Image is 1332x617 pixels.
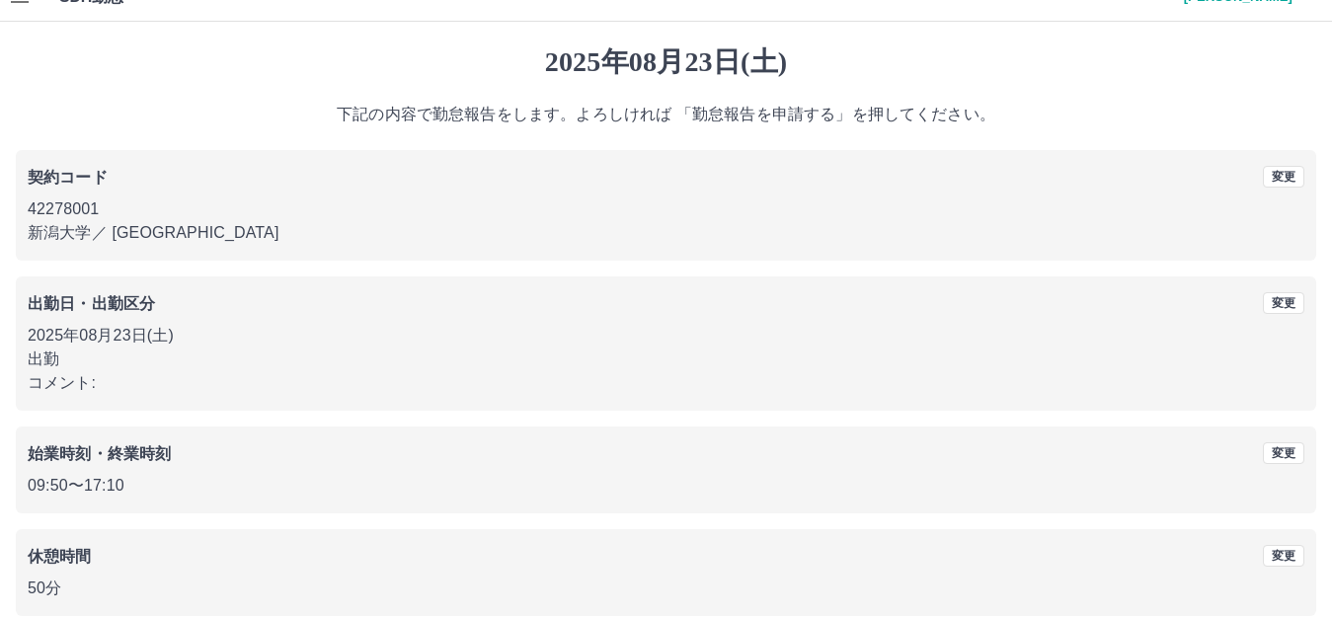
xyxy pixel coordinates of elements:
b: 契約コード [28,169,108,186]
h1: 2025年08月23日(土) [16,45,1316,79]
button: 変更 [1263,166,1304,188]
p: 42278001 [28,197,1304,221]
button: 変更 [1263,442,1304,464]
p: コメント: [28,371,1304,395]
button: 変更 [1263,292,1304,314]
p: 09:50 〜 17:10 [28,474,1304,498]
b: 休憩時間 [28,548,92,565]
p: 出勤 [28,347,1304,371]
b: 始業時刻・終業時刻 [28,445,171,462]
p: 50分 [28,577,1304,600]
p: 2025年08月23日(土) [28,324,1304,347]
p: 新潟大学 ／ [GEOGRAPHIC_DATA] [28,221,1304,245]
p: 下記の内容で勤怠報告をします。よろしければ 「勤怠報告を申請する」を押してください。 [16,103,1316,126]
button: 変更 [1263,545,1304,567]
b: 出勤日・出勤区分 [28,295,155,312]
